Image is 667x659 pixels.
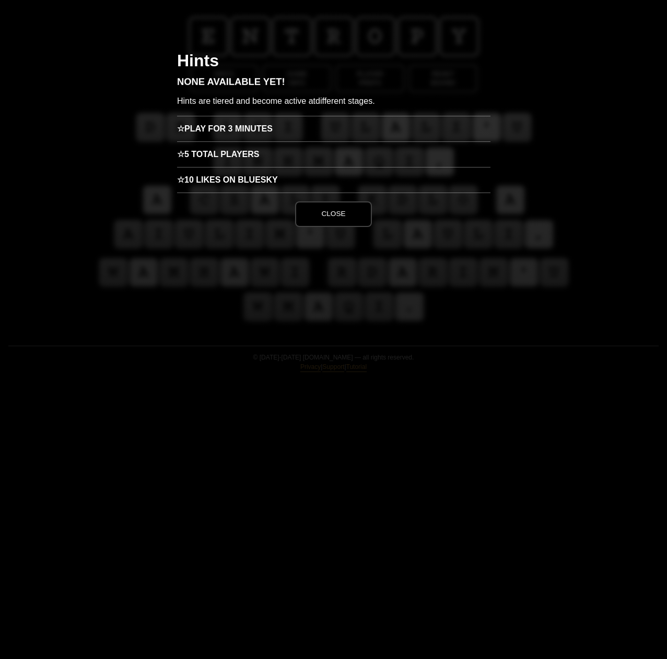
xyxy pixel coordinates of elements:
span: ☆ [177,116,184,141]
h3: 10 Likes on Bluesky [177,167,490,193]
span: ☆ [177,167,184,193]
button: Close [295,201,371,226]
span: different stages. [315,97,375,105]
h3: None available yet! [177,77,490,95]
h3: 5 Total Players [177,141,490,167]
span: ☆ [177,142,184,167]
h3: Play for 3 minutes [177,116,490,141]
h2: Hints [177,52,490,77]
p: Hints are tiered and become active at [177,95,490,116]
